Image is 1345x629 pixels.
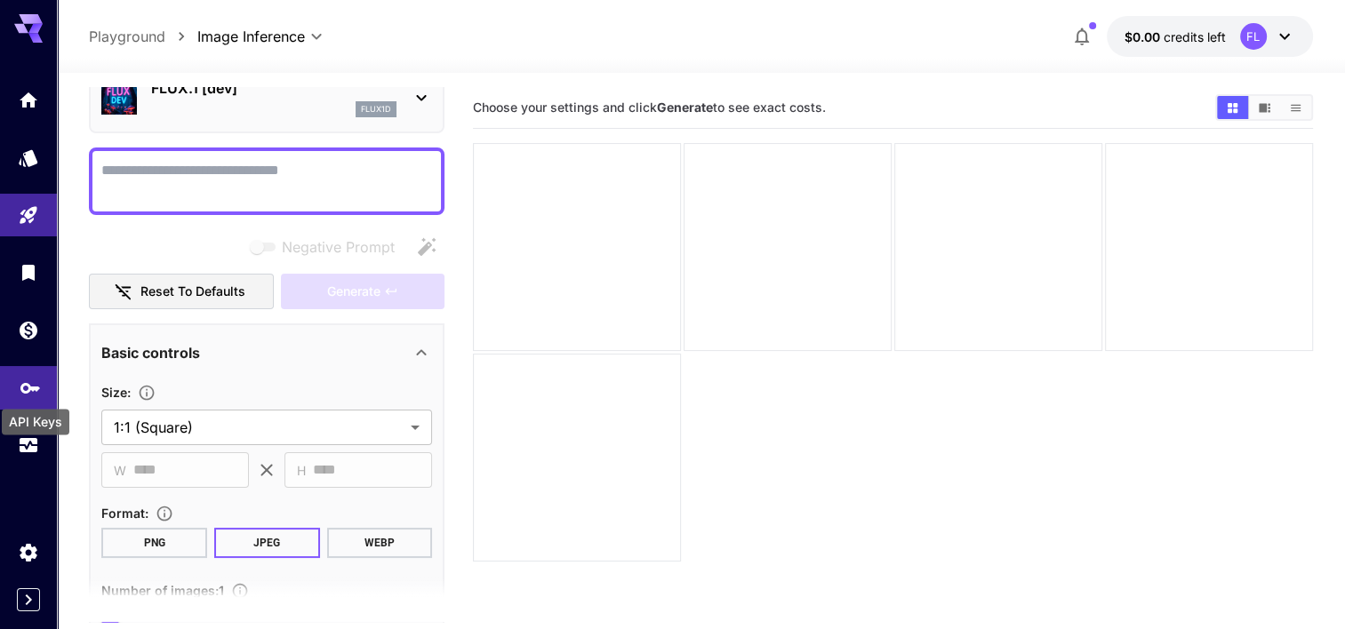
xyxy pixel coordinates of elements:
button: JPEG [214,528,320,558]
div: Wallet [18,319,39,341]
div: Settings [18,541,39,563]
button: PNG [101,528,207,558]
span: Size : [101,385,131,400]
div: FL [1240,23,1267,50]
p: Basic controls [101,342,200,363]
button: Show images in video view [1249,96,1280,119]
button: $0.00FL [1107,16,1313,57]
b: Generate [657,100,713,115]
button: Choose the file format for the output image. [148,505,180,522]
div: Usage [18,434,39,457]
div: Models [18,147,39,169]
p: flux1d [361,103,391,115]
nav: breadcrumb [89,26,197,47]
div: Playground [18,204,39,227]
button: Expand sidebar [17,588,40,611]
div: Library [18,261,39,283]
button: WEBP [327,528,433,558]
span: W [114,460,126,481]
span: Image Inference [197,26,305,47]
div: API Keys [2,409,69,434]
a: Playground [89,26,165,47]
span: 1:1 (Square) [114,417,404,438]
span: Negative prompts are not compatible with the selected model. [246,235,409,258]
p: FLUX.1 [dev] [151,77,396,99]
span: $0.00 [1125,29,1164,44]
span: Choose your settings and click to see exact costs. [473,100,826,115]
div: Home [18,89,39,111]
div: $0.00 [1125,28,1226,46]
span: H [297,460,306,481]
button: Adjust the dimensions of the generated image by specifying its width and height in pixels, or sel... [131,384,163,402]
span: Negative Prompt [282,236,395,258]
div: API Keys [20,371,41,394]
div: Show images in grid viewShow images in video viewShow images in list view [1215,94,1313,121]
span: credits left [1164,29,1226,44]
div: Basic controls [101,331,432,374]
button: Reset to defaults [89,274,274,310]
div: FLUX.1 [dev]flux1d [101,70,432,124]
button: Show images in list view [1280,96,1311,119]
button: Show images in grid view [1217,96,1248,119]
span: Format : [101,506,148,521]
